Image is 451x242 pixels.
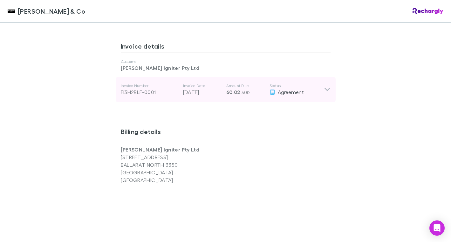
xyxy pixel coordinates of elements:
p: Status [270,83,324,88]
p: Invoice Date [183,83,221,88]
h3: Invoice details [121,42,331,52]
span: Agreement [278,89,304,95]
p: [PERSON_NAME] Igniter Pty Ltd [121,146,226,153]
span: AUD [242,90,250,95]
p: [STREET_ADDRESS] [121,153,226,161]
div: EI3H2BLE-0001 [121,88,178,96]
img: Shaddock & Co's Logo [8,7,15,15]
div: Invoice NumberEI3H2BLE-0001Invoice Date[DATE]Amount Due60.02 AUDStatusAgreement [116,77,336,102]
span: 60.02 [226,89,240,95]
span: [PERSON_NAME] & Co [18,6,85,16]
p: [DATE] [183,88,221,96]
p: BALLARAT NORTH 3350 [121,161,226,169]
img: Rechargly Logo [413,8,443,14]
p: Invoice Number [121,83,178,88]
p: Customer [121,59,331,64]
p: Amount Due [226,83,264,88]
div: Open Intercom Messenger [429,220,445,236]
h3: Billing details [121,128,331,138]
p: [GEOGRAPHIC_DATA] - [GEOGRAPHIC_DATA] [121,169,226,184]
p: [PERSON_NAME] Igniter Pty Ltd [121,64,331,72]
